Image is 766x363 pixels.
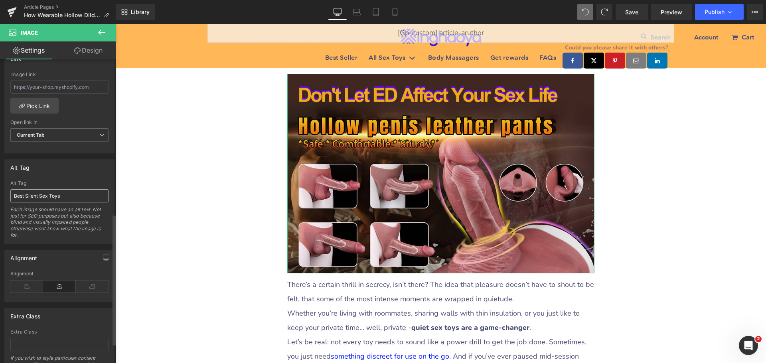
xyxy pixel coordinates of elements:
a: Article Pages [24,4,116,10]
a: Mobile [385,4,405,20]
div: Alignment [10,271,109,277]
a: Pick Link [10,98,59,114]
button: More [747,4,763,20]
a: Laptop [347,4,366,20]
input: Your alt tags go here [10,189,109,202]
p: Whether you’re living with roommates, sharing walls with thin insulation, or you just like to kee... [172,282,479,311]
input: https://your-shop.myshopify.com [10,80,109,94]
div: Each image should have an alt text. Not just for SEO purposes but also because blind and visually... [10,206,109,243]
strong: Could you please share it with others? [450,20,553,27]
a: Design [59,41,117,59]
div: Alignment [10,250,38,261]
span: Library [131,8,150,16]
button: Undo [577,4,593,20]
span: Image [21,29,38,36]
img: Best Silent Sex Toys [172,50,479,249]
div: Alt Tag [10,160,30,171]
span: 2 [755,336,762,342]
b: Current Tab [17,132,45,138]
button: Redo [596,4,612,20]
div: Extra Class [10,308,40,320]
div: Open link In [10,120,109,125]
p: There’s a certain thrill in secrecy, isn’t there? The idea that pleasure doesn’t have to shout to... [172,253,479,282]
span: Publish [705,9,725,15]
span: Save [625,8,638,16]
div: Image Link [10,72,109,77]
strong: quiet sex toys are a game-changer [296,299,414,308]
a: something discreet for use on the go [215,328,334,337]
div: Alt Tag [10,181,109,186]
div: Extra Class [10,329,109,335]
span: How Wearable Hollow Dildos and Penis Pumps Can Help Men with ED [24,12,101,18]
a: Desktop [328,4,347,20]
span: Preview [661,8,682,16]
button: Publish [695,4,744,20]
a: Tablet [366,4,385,20]
a: Preview [651,4,692,20]
iframe: Intercom live chat [739,336,758,355]
a: New Library [116,4,155,20]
